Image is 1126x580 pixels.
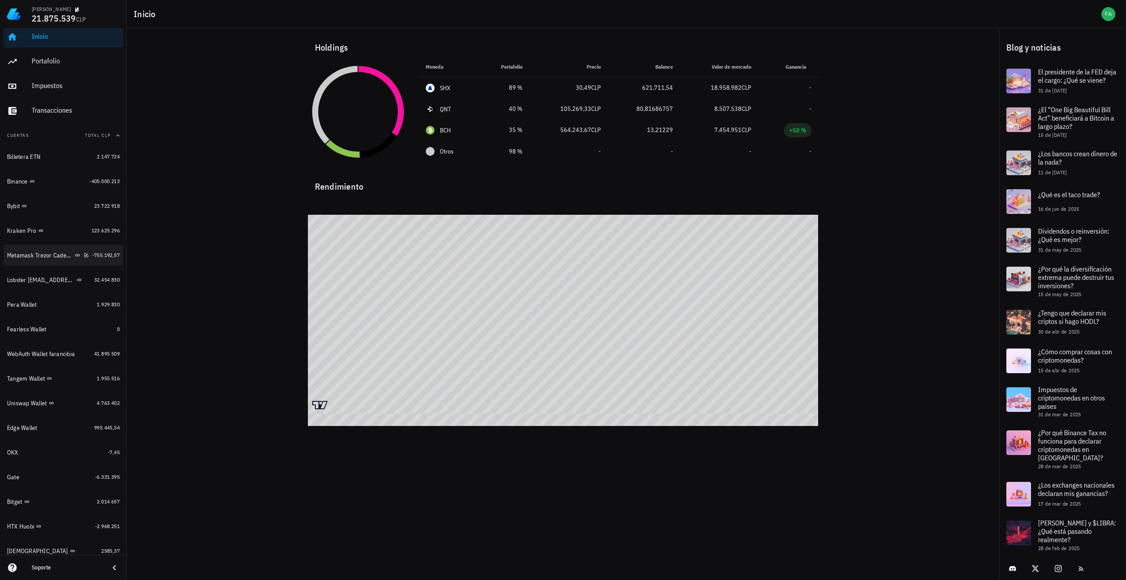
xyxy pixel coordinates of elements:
[4,368,123,389] a: Tangem Wallet 1.955.516
[97,498,120,505] span: 2.014.657
[809,105,812,113] span: -
[1038,308,1106,326] span: ¿Tengo que declarar mis criptos si hago HODL?
[4,343,123,364] a: WebAuth Wallet farancibia 41.895.509
[7,474,19,481] div: Gate
[440,105,451,114] div: QNT
[742,126,751,134] span: CLP
[308,173,819,194] div: Rendimiento
[91,227,120,234] span: 123.625.296
[479,56,530,77] th: Portafolio
[4,125,123,146] button: CuentasTotal CLP
[1038,264,1114,290] span: ¿Por qué la diversificación extrema puede destruir tus inversiones?
[591,126,601,134] span: CLP
[4,540,123,562] a: [DEMOGRAPHIC_DATA] 2585,37
[97,301,120,308] span: 1.929.830
[615,83,673,92] div: 621.711,54
[32,57,120,65] div: Portafolio
[999,100,1126,143] a: ¿El “One Big Beautiful Bill Act” beneficiará a Bitcoin a largo plazo? 15 de [DATE]
[32,106,120,114] div: Transacciones
[486,125,523,135] div: 35 %
[1038,105,1114,131] span: ¿El “One Big Beautiful Bill Act” beneficiará a Bitcoin a largo plazo?
[7,227,37,235] div: Kraken Pro
[711,84,742,92] span: 18.958.982
[7,350,75,358] div: WebAuth Wallet farancibia
[1038,246,1082,253] span: 31 de may de 2025
[94,350,120,357] span: 41.895.509
[1038,385,1105,411] span: Impuestos de criptomonedas en otros países
[7,547,68,555] div: [DEMOGRAPHIC_DATA]
[599,147,601,155] span: -
[4,442,123,463] a: OKX -7,45
[749,147,751,155] span: -
[1038,87,1067,94] span: 31 de [DATE]
[4,146,123,167] a: Billetera ETN 2.147.724
[1038,411,1081,418] span: 31 de mar de 2025
[4,269,123,290] a: Lobster [EMAIL_ADDRESS][DOMAIN_NAME] 32.454.830
[1101,7,1115,21] div: avatar
[999,303,1126,341] a: ¿Tengo que declarar mis criptos si hago HODL? 30 de abr de 2025
[4,516,123,537] a: HTX Huobi -2.968.251
[1038,291,1082,297] span: 15 de may de 2025
[742,84,751,92] span: CLP
[999,341,1126,380] a: ¿Cómo comprar cosas con criptomonedas? 15 de abr de 2025
[7,424,37,432] div: Edge Wallet
[7,178,28,185] div: Binance
[1038,206,1079,212] span: 16 de jun de 2025
[7,375,45,382] div: Tangem Wallet
[486,83,523,92] div: 89 %
[7,276,75,284] div: Lobster [EMAIL_ADDRESS][DOMAIN_NAME]
[94,202,120,209] span: 23.722.918
[4,466,123,488] a: Gate -6.331.395
[95,523,120,529] span: -2.968.251
[1038,227,1109,244] span: Dividendos o reinversión: ¿Qué es mejor?
[999,514,1126,557] a: [PERSON_NAME] y $LIBRA: ¿Qué está pasando realmente? 28 de feb de 2025
[7,153,40,161] div: Billetera ETN
[85,132,111,138] span: Total CLP
[1038,500,1081,507] span: 17 de mar de 2025
[591,84,601,92] span: CLP
[4,51,123,72] a: Portafolio
[809,84,812,92] span: -
[560,126,591,134] span: 564.243,67
[32,564,102,571] div: Soporte
[7,498,22,506] div: Bitget
[32,32,120,40] div: Inicio
[7,301,37,308] div: Pera Wallet
[1038,328,1080,335] span: 30 de abr de 2025
[101,547,120,554] span: 2585,37
[1038,149,1117,166] span: ¿Los bancos crean dinero de la nada?
[1038,67,1116,84] span: El presidente de la FED deja el cargo: ¿Qué se viene?
[789,126,806,135] div: +50 %
[714,126,742,134] span: 7.454.951
[999,475,1126,514] a: ¿Los exchanges nacionales declaran mis ganancias? 17 de mar de 2025
[714,105,742,113] span: 8.507.538
[134,7,159,21] h1: Inicio
[94,424,120,431] span: 995.445,54
[4,417,123,438] a: Edge Wallet 995.445,54
[999,423,1126,475] a: ¿Por qué Binance Tax no funciona para declarar criptomonedas en [GEOGRAPHIC_DATA]? 28 de mar de 2025
[7,523,34,530] div: HTX Huobi
[4,171,123,192] a: Binance -405.000.213
[1038,463,1081,470] span: 28 de mar de 2025
[576,84,591,92] span: 30,49
[117,326,120,332] span: 0
[530,56,608,77] th: Precio
[76,15,86,23] span: CLP
[1038,481,1115,498] span: ¿Los exchanges nacionales declaran mis ganancias?
[1038,545,1080,551] span: 28 de feb de 2025
[1038,190,1100,199] span: ¿Qué es el taco trade?
[4,294,123,315] a: Pera Wallet 1.929.830
[7,252,73,259] div: Metamask Trezor Cadenas Ethereum, Binance SC,
[419,56,479,77] th: Moneda
[999,33,1126,62] div: Blog y noticias
[486,147,523,156] div: 98 %
[4,319,123,340] a: Fearless Wallet 0
[999,182,1126,221] a: ¿Qué es el taco trade? 16 de jun de 2025
[4,245,123,266] a: Metamask Trezor Cadenas Ethereum, Binance SC, -755.192,57
[32,12,76,24] span: 21.875.539
[440,147,453,156] span: Otros
[1038,132,1067,138] span: 15 de [DATE]
[7,326,47,333] div: Fearless Wallet
[312,401,328,409] a: Charting by TradingView
[671,147,673,155] span: -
